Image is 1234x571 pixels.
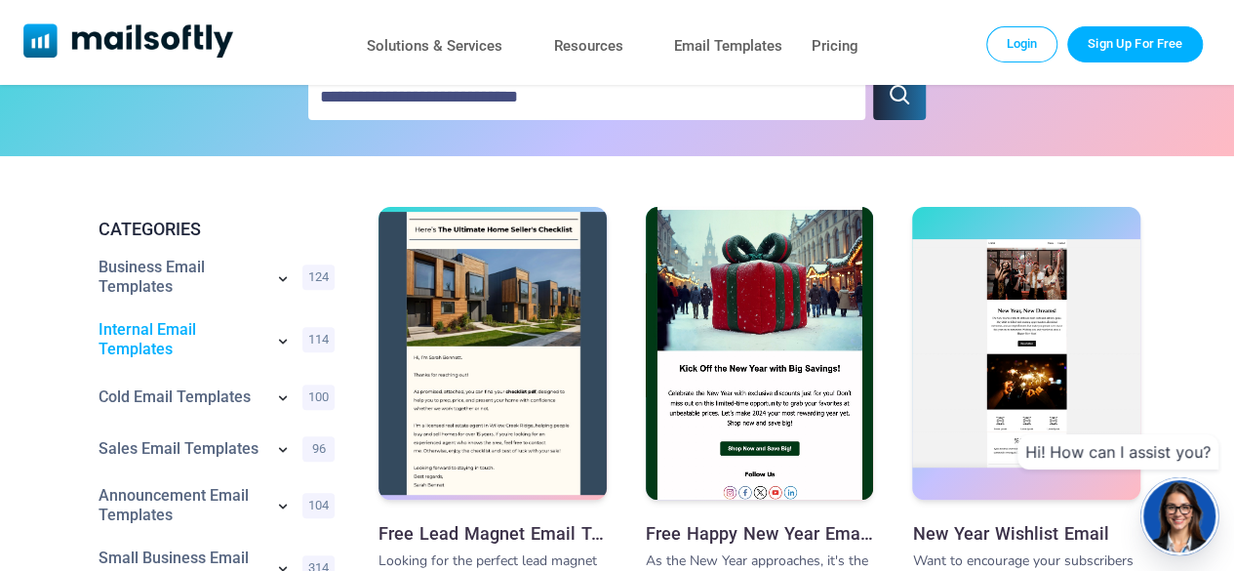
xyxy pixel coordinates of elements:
[273,268,293,292] a: Show subcategories for Business Email Templates
[99,387,263,407] a: Category
[378,207,607,505] a: Free Lead Magnet Email Template – Boost Conversions with Engaging Emails
[99,320,263,359] a: Category
[378,212,607,495] img: Free Lead Magnet Email Template – Boost Conversions with Engaging Emails
[646,523,874,544] h3: Free Happy New Year Email Templates for Small Businesses in 2024
[674,32,782,61] a: Email Templates
[99,439,263,459] a: Category
[273,439,293,463] a: Show subcategories for Sales Email Templates
[646,207,874,505] a: Free Happy New Year Email Templates for Small Businesses in 2024
[986,26,1058,61] a: Login
[912,239,1140,467] img: New Year Wishlist Email
[646,148,874,557] img: Free Happy New Year Email Templates for Small Businesses in 2024
[23,23,233,58] img: Mailsoftly Logo
[273,496,293,519] a: Show subcategories for Announcement Email Templates
[912,207,1140,505] a: New Year Wishlist Email
[812,32,858,61] a: Pricing
[23,23,233,61] a: Mailsoftly
[99,486,263,525] a: Category
[367,32,502,61] a: Solutions & Services
[273,331,293,354] a: Show subcategories for Internal Email Templates
[378,523,607,544] a: Free Lead Magnet Email Template – Boost Conversions with Engaging Emails
[99,258,263,297] a: Category
[273,387,293,411] a: Show subcategories for Cold Email Templates
[912,523,1140,544] a: New Year Wishlist Email
[1067,26,1203,61] a: Trial
[1140,480,1218,552] img: agent
[554,32,623,61] a: Resources
[1017,434,1218,469] div: Hi! How can I assist you?
[646,523,874,544] a: Free Happy New Year Email Templates for Small Businesses in [DATE]
[83,217,342,242] div: CATEGORIES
